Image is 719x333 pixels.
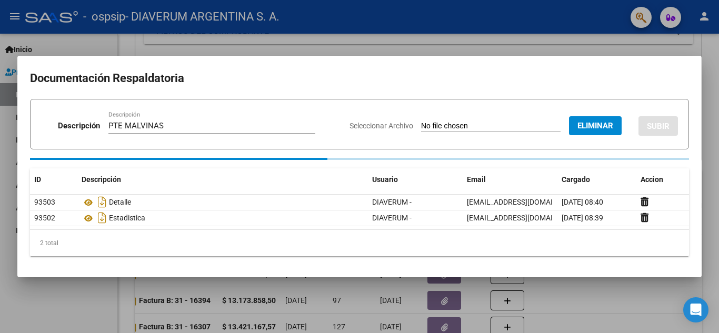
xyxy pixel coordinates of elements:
i: Descargar documento [95,209,109,226]
div: Open Intercom Messenger [683,297,708,322]
datatable-header-cell: Descripción [77,168,368,191]
span: Eliminar [577,121,613,130]
p: Descripción [58,120,100,132]
div: Detalle [82,194,364,210]
span: [EMAIL_ADDRESS][DOMAIN_NAME] [467,214,584,222]
button: SUBIR [638,116,678,136]
datatable-header-cell: Cargado [557,168,636,191]
span: 93503 [34,198,55,206]
span: ID [34,175,41,184]
datatable-header-cell: Accion [636,168,689,191]
datatable-header-cell: Usuario [368,168,463,191]
datatable-header-cell: Email [463,168,557,191]
h2: Documentación Respaldatoria [30,68,689,88]
span: Email [467,175,486,184]
span: DIAVERUM - [372,198,412,206]
span: Seleccionar Archivo [349,122,413,130]
span: [EMAIL_ADDRESS][DOMAIN_NAME] [467,198,584,206]
span: DIAVERUM - [372,214,412,222]
span: Accion [641,175,663,184]
span: SUBIR [647,122,670,131]
i: Descargar documento [95,194,109,210]
datatable-header-cell: ID [30,168,77,191]
span: 93502 [34,214,55,222]
span: Usuario [372,175,398,184]
span: [DATE] 08:40 [562,198,603,206]
span: Descripción [82,175,121,184]
button: Eliminar [569,116,622,135]
div: Estadistica [82,209,364,226]
span: [DATE] 08:39 [562,214,603,222]
div: 2 total [30,230,689,256]
span: Cargado [562,175,590,184]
